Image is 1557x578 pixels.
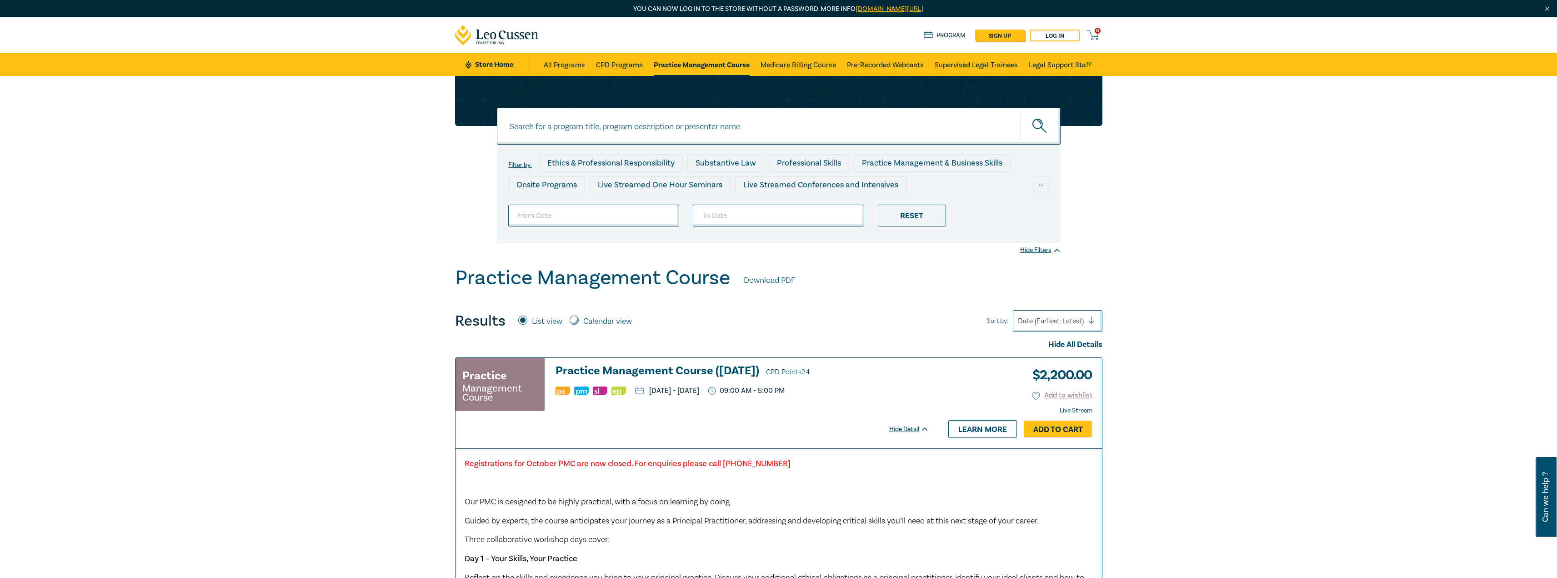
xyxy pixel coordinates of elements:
[1030,30,1080,41] a: Log in
[975,30,1025,41] a: sign up
[1541,462,1550,532] span: Can we help ?
[508,198,652,215] div: Live Streamed Practical Workshops
[870,198,954,215] div: National Programs
[596,53,643,76] a: CPD Programs
[657,198,761,215] div: Pre-Recorded Webcasts
[590,176,731,193] div: Live Streamed One Hour Seminars
[935,53,1018,76] a: Supervised Legal Trainees
[744,275,795,286] a: Download PDF
[508,161,532,169] label: Filter by:
[556,365,929,378] h3: Practice Management Course ([DATE])
[735,176,906,193] div: Live Streamed Conferences and Intensives
[856,5,924,13] a: [DOMAIN_NAME][URL]
[556,387,570,395] img: Professional Skills
[611,387,626,395] img: Ethics & Professional Responsibility
[948,420,1017,437] a: Learn more
[593,387,607,395] img: Substantive Law
[766,367,810,377] span: CPD Points 24
[544,53,585,76] a: All Programs
[455,339,1102,351] div: Hide All Details
[465,458,791,469] strong: Registrations for October PMC are now closed. For enquiries please call [PHONE_NUMBER]
[1095,28,1101,34] span: 0
[462,367,507,384] h3: Practice
[1060,407,1092,415] strong: Live Stream
[465,534,610,545] span: Three collaborative workshop days cover:
[1029,53,1091,76] a: Legal Support Staff
[532,316,562,327] label: List view
[1024,421,1092,438] a: Add to Cart
[1032,390,1092,401] button: Add to wishlist
[508,205,680,226] input: From Date
[889,425,939,434] div: Hide Detail
[854,154,1011,171] div: Practice Management & Business Skills
[465,553,577,564] strong: Day 1 – Your Skills, Your Practice
[847,53,924,76] a: Pre-Recorded Webcasts
[654,53,750,76] a: Practice Management Course
[462,384,538,402] small: Management Course
[924,30,966,40] a: Program
[769,154,849,171] div: Professional Skills
[455,266,730,290] h1: Practice Management Course
[539,154,683,171] div: Ethics & Professional Responsibility
[761,53,836,76] a: Medicare Billing Course
[987,316,1008,326] span: Sort by:
[574,387,589,395] img: Practice Management & Business Skills
[455,312,506,330] h4: Results
[878,205,946,226] div: Reset
[687,154,764,171] div: Substantive Law
[766,198,866,215] div: 10 CPD Point Packages
[1020,246,1061,255] div: Hide Filters
[1033,176,1049,193] div: ...
[635,387,699,394] p: [DATE] - [DATE]
[508,176,585,193] div: Onsite Programs
[583,316,632,327] label: Calendar view
[1543,5,1551,13] img: Close
[1018,316,1020,326] input: Sort by
[708,387,785,395] p: 09:00 AM - 5:00 PM
[465,516,1039,526] span: Guided by experts, the course anticipates your journey as a Principal Practitioner, addressing an...
[693,205,864,226] input: To Date
[465,497,731,507] span: Our PMC is designed to be highly practical, with a focus on learning by doing.
[1026,365,1092,386] h3: $ 2,200.00
[455,4,1102,14] p: You can now log in to the store without a password. More info
[466,60,529,70] a: Store Home
[497,108,1061,145] input: Search for a program title, program description or presenter name
[556,365,929,378] a: Practice Management Course ([DATE]) CPD Points24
